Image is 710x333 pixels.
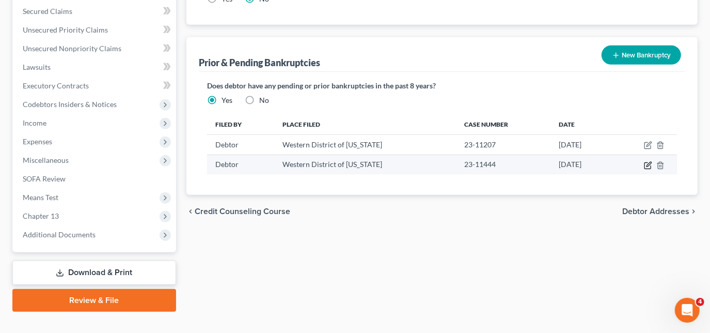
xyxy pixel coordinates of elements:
[689,207,698,216] i: chevron_right
[23,156,69,164] span: Miscellaneous
[23,211,59,220] span: Chapter 13
[207,80,677,91] label: Does debtor have any pending or prior bankruptcies in the past 8 years?
[14,21,176,39] a: Unsecured Priority Claims
[207,155,274,174] td: Debtor
[456,135,550,155] td: 23-11207
[551,155,612,174] td: [DATE]
[274,135,456,155] td: Western District of [US_STATE]
[551,114,612,134] th: Date
[23,230,96,239] span: Additional Documents
[456,155,550,174] td: 23-11444
[274,114,456,134] th: Place Filed
[186,207,290,216] button: chevron_left Credit Counseling Course
[23,63,51,71] span: Lawsuits
[195,207,290,216] span: Credit Counseling Course
[14,77,176,95] a: Executory Contracts
[602,46,681,65] button: New Bankruptcy
[14,170,176,188] a: SOFA Review
[551,135,612,155] td: [DATE]
[23,7,72,16] span: Secured Claims
[696,298,704,306] span: 4
[12,261,176,285] a: Download & Print
[222,95,232,105] label: Yes
[23,137,52,146] span: Expenses
[23,81,89,90] span: Executory Contracts
[14,39,176,58] a: Unsecured Nonpriority Claims
[274,155,456,174] td: Western District of [US_STATE]
[456,114,550,134] th: Case Number
[199,56,320,69] div: Prior & Pending Bankruptcies
[259,95,269,105] label: No
[23,118,46,127] span: Income
[23,193,58,202] span: Means Test
[186,207,195,216] i: chevron_left
[675,298,700,323] iframe: Intercom live chat
[23,100,117,109] span: Codebtors Insiders & Notices
[207,114,274,134] th: Filed By
[14,2,176,21] a: Secured Claims
[14,58,176,77] a: Lawsuits
[12,289,176,312] a: Review & File
[622,207,689,216] span: Debtor Addresses
[23,44,121,53] span: Unsecured Nonpriority Claims
[207,135,274,155] td: Debtor
[622,207,698,216] button: Debtor Addresses chevron_right
[23,174,66,183] span: SOFA Review
[23,25,108,34] span: Unsecured Priority Claims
